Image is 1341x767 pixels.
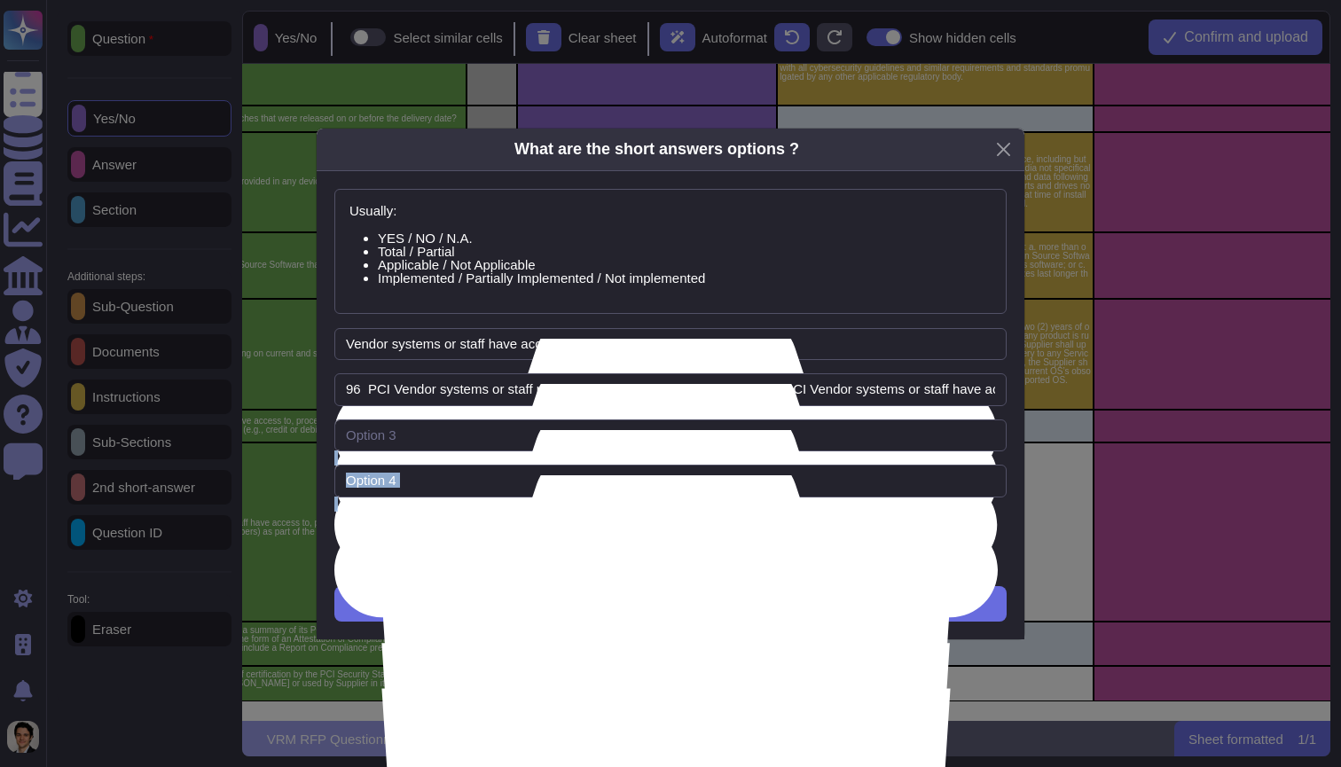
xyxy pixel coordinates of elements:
[349,204,992,217] p: Usually:
[334,373,1007,406] input: Option 2
[514,137,799,161] div: What are the short answers options ?
[378,231,992,245] li: YES / NO / N.A.
[378,258,992,271] li: Applicable / Not Applicable
[334,419,1007,452] input: Option 3
[990,136,1017,163] button: Close
[334,465,1007,497] input: Option 4
[334,328,1007,361] input: Option 1
[378,245,992,258] li: Total / Partial
[378,271,992,285] li: Implemented / Partially Implemented / Not implemented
